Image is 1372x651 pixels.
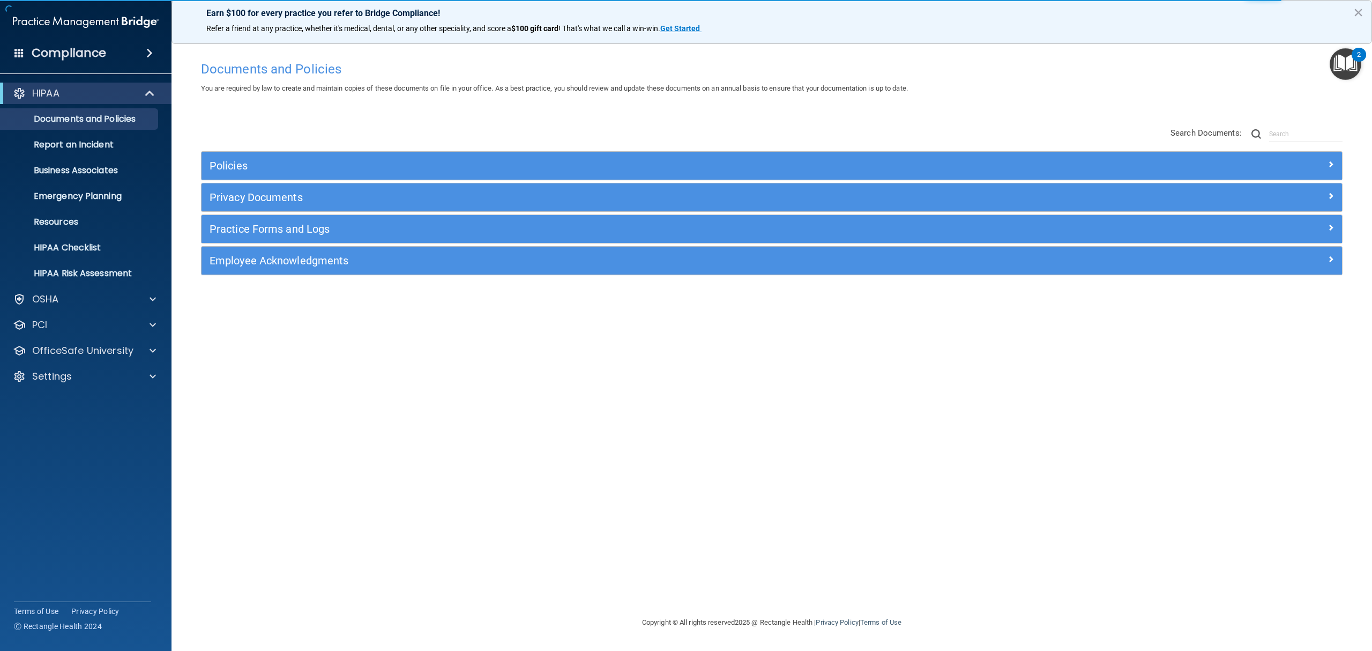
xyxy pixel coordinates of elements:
[32,293,59,306] p: OSHA
[13,87,155,100] a: HIPAA
[210,223,1049,235] h5: Practice Forms and Logs
[1330,48,1361,80] button: Open Resource Center, 2 new notifications
[14,606,58,617] a: Terms of Use
[860,618,901,626] a: Terms of Use
[816,618,858,626] a: Privacy Policy
[1251,129,1261,139] img: ic-search.3b580494.png
[7,165,153,176] p: Business Associates
[210,160,1049,172] h5: Policies
[13,370,156,383] a: Settings
[7,191,153,202] p: Emergency Planning
[206,24,511,33] span: Refer a friend at any practice, whether it's medical, dental, or any other speciality, and score a
[660,24,700,33] strong: Get Started
[1269,126,1343,142] input: Search
[210,255,1049,267] h5: Employee Acknowledgments
[660,24,702,33] a: Get Started
[210,220,1334,238] a: Practice Forms and Logs
[32,344,133,357] p: OfficeSafe University
[201,62,1343,76] h4: Documents and Policies
[7,268,153,279] p: HIPAA Risk Assessment
[576,605,967,640] div: Copyright © All rights reserved 2025 @ Rectangle Health | |
[32,87,59,100] p: HIPAA
[1170,128,1242,138] span: Search Documents:
[210,252,1334,269] a: Employee Acknowledgments
[201,84,908,92] span: You are required by law to create and maintain copies of these documents on file in your office. ...
[7,139,153,150] p: Report an Incident
[13,319,156,331] a: PCI
[1357,55,1361,69] div: 2
[7,114,153,124] p: Documents and Policies
[7,242,153,253] p: HIPAA Checklist
[1353,4,1363,21] button: Close
[206,8,1337,18] p: Earn $100 for every practice you refer to Bridge Compliance!
[13,293,156,306] a: OSHA
[32,370,72,383] p: Settings
[13,344,156,357] a: OfficeSafe University
[558,24,660,33] span: ! That's what we call a win-win.
[511,24,558,33] strong: $100 gift card
[14,621,102,632] span: Ⓒ Rectangle Health 2024
[32,46,106,61] h4: Compliance
[210,157,1334,174] a: Policies
[71,606,120,617] a: Privacy Policy
[13,11,159,33] img: PMB logo
[7,217,153,227] p: Resources
[210,189,1334,206] a: Privacy Documents
[32,319,47,331] p: PCI
[210,191,1049,203] h5: Privacy Documents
